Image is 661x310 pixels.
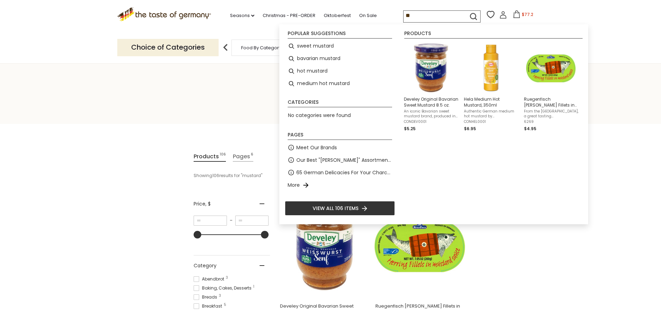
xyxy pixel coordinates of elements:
[313,204,358,212] span: View all 106 items
[253,285,254,288] span: 1
[461,40,521,135] li: Hela Medium Hot Mustard, 350ml
[285,166,395,179] li: 65 German Delicacies For Your Charcuterie Board
[288,31,392,39] li: Popular suggestions
[194,294,219,300] span: Breads
[524,126,536,132] span: $4.95
[224,303,226,307] span: 5
[464,43,518,132] a: Hela Medium Hot Mustard, 350mlAuthentic German medium hot mustard by [PERSON_NAME]. Made with fin...
[288,100,392,107] li: Categories
[464,119,518,124] span: CONHEL0001
[194,152,226,162] a: View Products Tab
[508,10,538,21] button: $77.2
[285,40,395,52] li: sweet mustard
[324,12,351,19] a: Oktoberfest
[194,170,362,182] div: Showing results for " "
[464,126,476,132] span: $6.95
[401,40,461,135] li: Develey Original Bavarian Sweet Mustard 8.5 oz.
[117,39,219,56] p: Choice of Categories
[404,43,458,132] a: Develey Original Bavarian Sweet Mustard 8.5 oz.An iconic Bavarian sweet mustard brand, produced i...
[279,200,371,292] img: Develey Original Bavarian Sweet Mustard 8.5 oz.
[219,41,232,55] img: previous arrow
[285,141,395,154] li: Meet Our Brands
[194,276,226,282] span: Abendbrot
[288,112,351,119] span: No categories were found
[226,276,228,279] span: 3
[404,31,583,39] li: Products
[404,96,458,108] span: Develey Original Bavarian Sweet Mustard 8.5 oz.
[296,156,392,164] a: Our Best "[PERSON_NAME]" Assortment: 33 Choices For The Grillabend
[285,201,395,216] li: View all 106 items
[285,77,395,90] li: medium hot mustard
[521,40,581,135] li: Ruegenfisch Herring Fillets in Mustard Sauce Green Pack, 7.05 oz.
[194,200,211,208] span: Price
[233,152,253,162] a: View Pages Tab
[235,216,269,226] input: Maximum value
[251,152,253,161] span: 6
[288,132,392,140] li: Pages
[205,200,211,207] span: , $
[194,216,227,226] input: Minimum value
[220,152,226,161] span: 106
[404,109,458,119] span: An iconic Bavarian sweet mustard brand, produced in [GEOGRAPHIC_DATA], [GEOGRAPHIC_DATA], by [PER...
[524,43,578,132] a: Ruegenfisch Herring Fillets in Mustard SauceRuegenfisch [PERSON_NAME] Fillets in Mustard Sauce Gr...
[227,217,235,224] span: –
[404,126,416,132] span: $5.25
[285,154,395,166] li: Our Best "[PERSON_NAME]" Assortment: 33 Choices For The Grillabend
[263,12,315,19] a: Christmas - PRE-ORDER
[212,173,219,179] b: 106
[285,52,395,65] li: bavarian mustard
[526,43,576,93] img: Ruegenfisch Herring Fillets in Mustard Sauce
[230,12,254,19] a: Seasons
[464,96,518,108] span: Hela Medium Hot Mustard, 350ml
[285,65,395,77] li: hot mustard
[285,179,395,191] li: More
[194,303,224,309] span: Breakfast
[464,109,518,119] span: Authentic German medium hot mustard by [PERSON_NAME]. Made with fine-grained, selected mustard se...
[404,119,458,124] span: CONDEV0001
[279,24,588,224] div: Instant Search Results
[296,144,337,152] a: Meet Our Brands
[194,262,217,269] span: Category
[241,45,281,50] a: Food By Category
[296,169,392,177] a: 65 German Delicacies For Your Charcuterie Board
[194,285,254,291] span: Baking, Cakes, Desserts
[524,109,578,119] span: From the [GEOGRAPHIC_DATA], a great tasting [PERSON_NAME] in mustard sauce, inside a great lookin...
[359,12,377,19] a: On Sale
[524,96,578,108] span: Ruegenfisch [PERSON_NAME] Fillets in Mustard Sauce Green Pack, 7.05 oz.
[522,11,533,17] span: $77.2
[219,294,221,298] span: 3
[524,119,578,124] span: 6269
[22,94,639,110] h1: Search results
